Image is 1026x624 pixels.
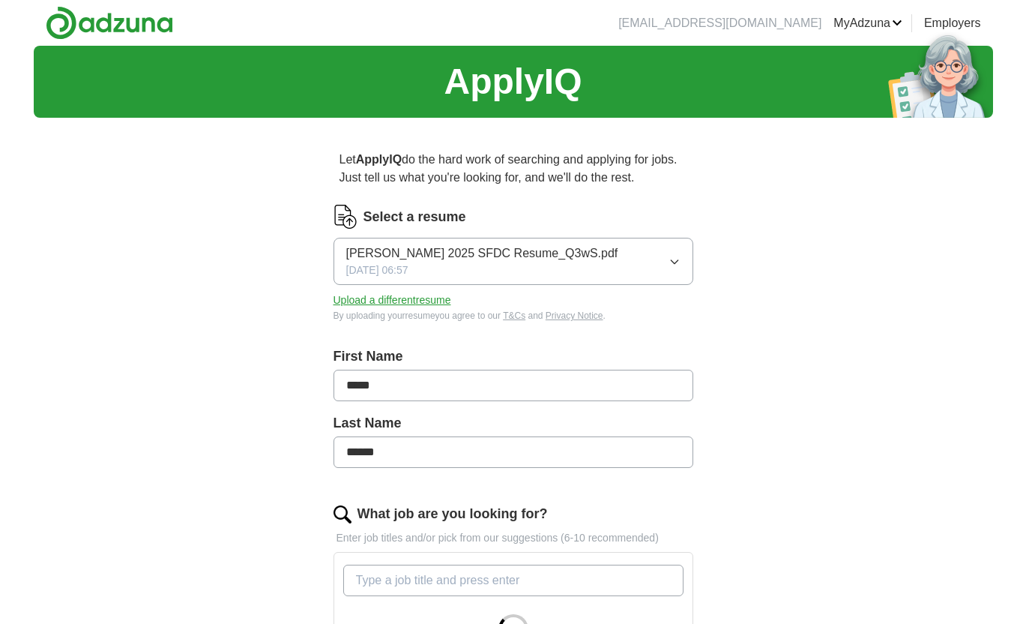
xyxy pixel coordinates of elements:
label: Last Name [334,413,693,433]
input: Type a job title and press enter [343,565,684,596]
p: Let do the hard work of searching and applying for jobs. Just tell us what you're looking for, an... [334,145,693,193]
span: [PERSON_NAME] 2025 SFDC Resume_Q3wS.pdf [346,244,618,262]
p: Enter job titles and/or pick from our suggestions (6-10 recommended) [334,530,693,546]
img: search.png [334,505,351,523]
strong: ApplyIQ [356,153,402,166]
a: Employers [924,14,981,32]
label: First Name [334,346,693,367]
h1: ApplyIQ [444,55,582,109]
label: What job are you looking for? [357,504,548,524]
button: Upload a differentresume [334,292,451,308]
a: Privacy Notice [546,310,603,321]
a: T&Cs [503,310,525,321]
a: MyAdzuna [833,14,902,32]
label: Select a resume [363,207,466,227]
img: Adzuna logo [46,6,173,40]
button: [PERSON_NAME] 2025 SFDC Resume_Q3wS.pdf[DATE] 06:57 [334,238,693,285]
div: By uploading your resume you agree to our and . [334,309,693,322]
li: [EMAIL_ADDRESS][DOMAIN_NAME] [618,14,821,32]
img: CV Icon [334,205,357,229]
span: [DATE] 06:57 [346,262,408,278]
